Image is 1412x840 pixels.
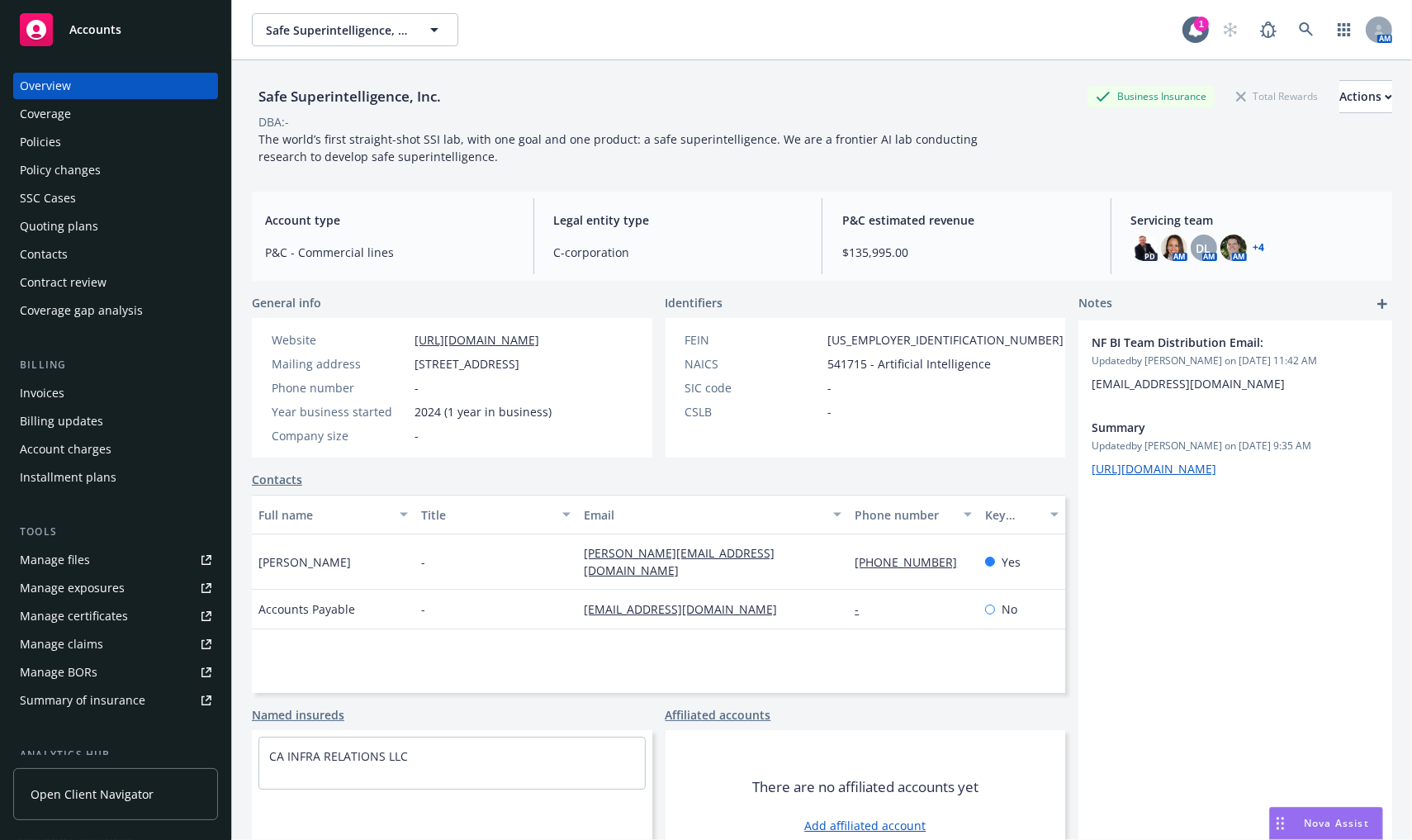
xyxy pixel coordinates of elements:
div: NF BI Team Distribution Email:Updatedby [PERSON_NAME] on [DATE] 11:42 AM[EMAIL_ADDRESS][DOMAIN_NAME] [1078,320,1392,406]
span: [EMAIL_ADDRESS][DOMAIN_NAME] [1092,376,1285,392]
a: Quoting plans [13,213,218,240]
a: [URL][DOMAIN_NAME] [415,332,539,348]
a: Account charges [13,436,218,463]
a: SSC Cases [13,185,218,211]
span: Accounts Payable [258,600,355,618]
span: Notes [1078,294,1112,314]
div: Business Insurance [1087,86,1215,107]
button: Nova Assist [1269,807,1383,840]
div: Manage files [20,547,90,573]
button: Key contact [978,495,1065,534]
div: Policy changes [20,157,101,183]
span: Open Client Navigator [31,785,154,803]
button: Safe Superintelligence, Inc. [252,13,458,46]
button: Full name [252,495,415,534]
span: Accounts [69,23,121,36]
span: - [828,379,832,396]
span: [STREET_ADDRESS] [415,355,519,373]
span: Summary [1092,419,1336,436]
div: SSC Cases [20,185,76,211]
div: Full name [258,506,390,524]
a: [PERSON_NAME][EMAIL_ADDRESS][DOMAIN_NAME] [584,545,775,578]
img: photo [1220,235,1247,261]
span: - [415,427,419,444]
img: photo [1161,235,1187,261]
div: Contract review [20,269,107,296]
a: Manage claims [13,631,218,657]
div: Billing updates [20,408,103,434]
a: Manage certificates [13,603,218,629]
button: Title [415,495,577,534]
span: P&C estimated revenue [842,211,1091,229]
a: Report a Bug [1252,13,1285,46]
span: DL [1196,240,1211,257]
div: Tools [13,524,218,540]
div: Phone number [272,379,408,396]
a: Billing updates [13,408,218,434]
div: CSLB [685,403,822,420]
a: Coverage gap analysis [13,297,218,324]
span: P&C - Commercial lines [265,244,514,261]
button: Actions [1339,80,1392,113]
div: Policies [20,129,61,155]
span: C-corporation [554,244,803,261]
div: Total Rewards [1228,86,1326,107]
div: Company size [272,427,408,444]
button: Email [577,495,848,534]
a: Summary of insurance [13,687,218,714]
span: NF BI Team Distribution Email: [1092,334,1336,351]
div: NAICS [685,355,822,373]
span: No [1002,600,1017,618]
a: Policy changes [13,157,218,183]
a: Named insureds [252,706,344,724]
span: 2024 (1 year in business) [415,403,552,420]
div: Installment plans [20,464,116,491]
a: Switch app [1328,13,1361,46]
div: Title [421,506,552,524]
div: Manage exposures [20,575,125,601]
img: photo [1131,235,1158,261]
span: $135,995.00 [842,244,1091,261]
a: Overview [13,73,218,99]
span: The world’s first straight-shot SSI lab, with one goal and one product: a safe superintelligence.... [258,131,981,164]
a: - [855,601,872,617]
div: Manage certificates [20,603,128,629]
span: - [421,600,425,618]
div: Billing [13,357,218,373]
a: Add affiliated account [804,817,926,834]
a: Accounts [13,7,218,53]
div: Summary of insurance [20,687,145,714]
a: +4 [1253,243,1265,253]
span: Nova Assist [1304,816,1369,830]
div: 1 [1194,17,1209,31]
a: [EMAIL_ADDRESS][DOMAIN_NAME] [584,601,790,617]
div: SummaryUpdatedby [PERSON_NAME] on [DATE] 9:35 AM[URL][DOMAIN_NAME] [1078,406,1392,491]
div: Safe Superintelligence, Inc. [252,86,448,107]
a: Affiliated accounts [666,706,771,724]
a: Contacts [252,471,302,488]
a: [PHONE_NUMBER] [855,554,970,570]
div: SIC code [685,379,822,396]
div: Drag to move [1270,808,1291,839]
div: Overview [20,73,71,99]
span: - [415,379,419,396]
a: Contacts [13,241,218,268]
div: Email [584,506,823,524]
span: Legal entity type [554,211,803,229]
span: Manage exposures [13,575,218,601]
button: Phone number [848,495,978,534]
div: Quoting plans [20,213,98,240]
span: General info [252,294,321,311]
div: Key contact [985,506,1040,524]
div: Phone number [855,506,954,524]
div: Mailing address [272,355,408,373]
a: Start snowing [1214,13,1247,46]
span: Yes [1002,553,1021,571]
span: [PERSON_NAME] [258,553,351,571]
div: FEIN [685,331,822,349]
a: Coverage [13,101,218,127]
span: - [421,553,425,571]
a: Invoices [13,380,218,406]
a: CA INFRA RELATIONS LLC [269,748,408,764]
div: Manage BORs [20,659,97,686]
